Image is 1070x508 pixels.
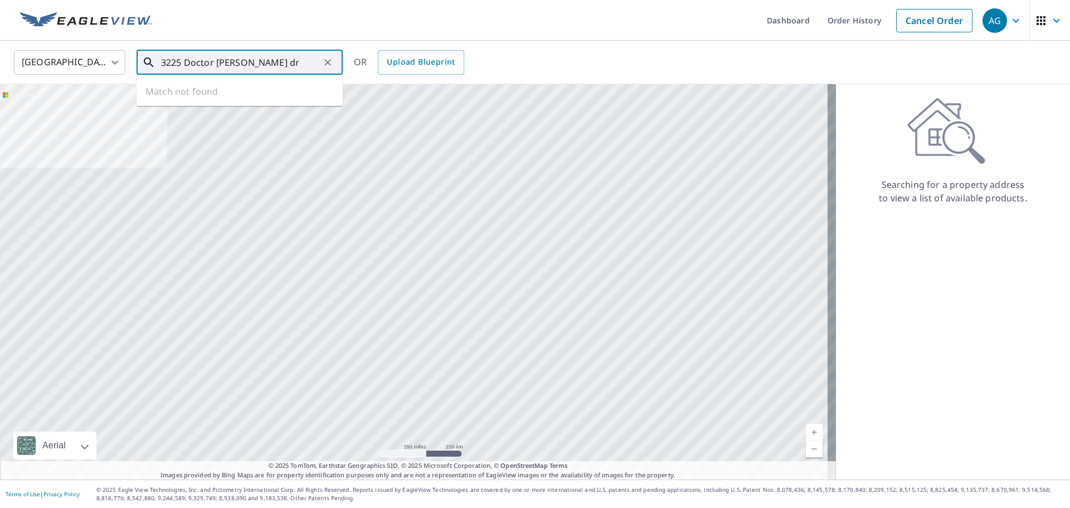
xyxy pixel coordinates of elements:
img: EV Logo [20,12,152,29]
a: Current Level 5, Zoom In [806,424,823,441]
span: © 2025 TomTom, Earthstar Geographics SIO, © 2025 Microsoft Corporation, © [269,461,568,471]
div: OR [354,50,464,75]
a: Privacy Policy [43,490,80,498]
a: Terms [549,461,568,470]
a: OpenStreetMap [500,461,547,470]
div: [GEOGRAPHIC_DATA] [14,47,125,78]
input: Search by address or latitude-longitude [161,47,320,78]
a: Cancel Order [896,9,972,32]
div: Aerial [39,432,69,459]
div: AG [983,8,1007,33]
a: Current Level 5, Zoom Out [806,441,823,457]
p: Searching for a property address to view a list of available products. [878,178,1028,205]
a: Terms of Use [6,490,40,498]
p: © 2025 Eagle View Technologies, Inc. and Pictometry International Corp. All Rights Reserved. Repo... [96,486,1064,502]
div: Aerial [13,432,96,459]
p: | [6,491,80,497]
button: Clear [320,55,335,70]
span: Upload Blueprint [387,55,455,69]
a: Upload Blueprint [378,50,464,75]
